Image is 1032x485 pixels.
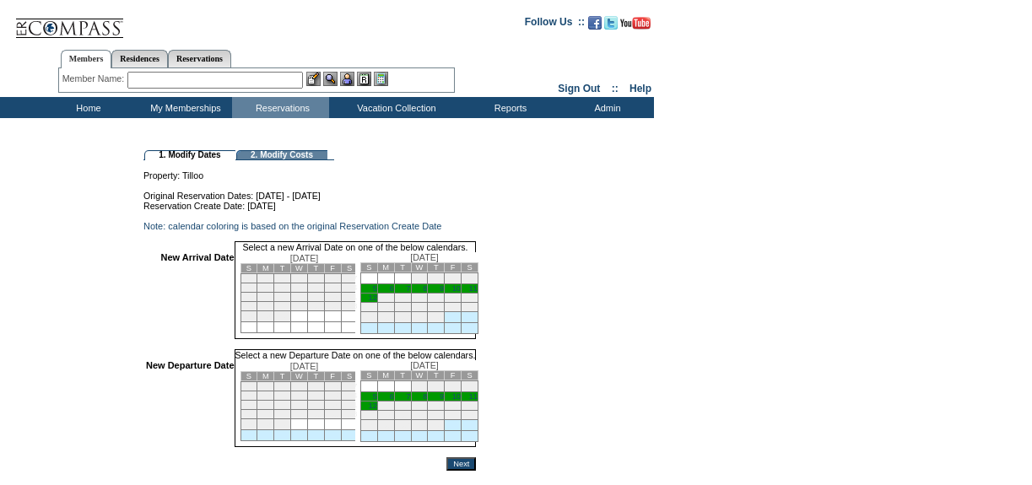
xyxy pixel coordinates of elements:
td: 21 [341,401,358,410]
td: Home [38,97,135,118]
td: 24 [445,303,462,312]
td: W [291,372,308,381]
td: Admin [557,97,654,118]
a: 6 [389,284,393,293]
td: W [411,263,428,272]
a: 7 [406,392,410,401]
td: 30 [428,312,445,323]
td: Property: Tilloo [143,160,476,181]
td: F [445,263,462,272]
td: Reservations [232,97,329,118]
td: 24 [445,411,462,420]
td: 28 [394,312,411,323]
td: F [324,372,341,381]
td: 14 [394,294,411,303]
td: 13 [324,283,341,293]
a: 9 [440,392,444,401]
td: 25 [291,410,308,419]
td: 17 [445,401,462,411]
td: 27 [377,312,394,323]
td: T [307,372,324,381]
td: 22 [240,302,257,311]
td: 12 [307,391,324,401]
td: T [274,372,291,381]
span: [DATE] [410,252,439,262]
td: F [445,371,462,380]
td: 19 [360,411,377,420]
td: 19 [307,293,324,302]
td: 1 [411,381,428,392]
td: My Memberships [135,97,232,118]
td: 17 [274,401,291,410]
a: Subscribe to our YouTube Channel [620,21,651,31]
a: Reservations [168,50,231,67]
td: 9 [257,283,274,293]
td: 11 [291,391,308,401]
td: 23 [257,410,274,419]
td: 15 [411,401,428,411]
td: 26 [307,302,324,311]
td: T [394,371,411,380]
td: 28 [341,410,358,419]
td: 22 [411,411,428,420]
td: W [291,264,308,273]
td: 31 [274,419,291,430]
td: S [240,372,257,381]
td: New Departure Date [146,360,235,447]
span: [DATE] [290,361,319,371]
td: 8 [240,283,257,293]
td: 26 [307,410,324,419]
td: 25 [291,302,308,311]
td: 15 [240,401,257,410]
td: T [274,264,291,273]
td: 1 [411,273,428,284]
td: 18 [462,294,478,303]
td: 16 [428,294,445,303]
td: M [377,371,394,380]
td: Select a new Arrival Date on one of the below calendars. [235,241,477,252]
td: 8 [240,391,257,401]
td: T [307,264,324,273]
td: 2. Modify Costs [236,150,327,160]
td: Reservation Create Date: [DATE] [143,201,476,211]
img: b_edit.gif [306,72,321,86]
td: 18 [462,401,478,411]
a: 6 [389,392,393,401]
td: 3 [274,274,291,283]
a: 11 [469,284,478,293]
td: 5 [307,382,324,391]
td: 3 [445,273,462,284]
td: 22 [411,303,428,312]
td: 25 [462,303,478,312]
td: 23 [428,303,445,312]
a: 10 [452,392,461,401]
div: Member Name: [62,72,127,86]
a: Help [629,83,651,94]
td: 4 [462,381,478,392]
td: S [462,263,478,272]
td: T [428,263,445,272]
td: 23 [428,411,445,420]
input: Next [446,457,476,471]
td: 21 [394,303,411,312]
img: Subscribe to our YouTube Channel [620,17,651,30]
a: 11 [469,392,478,401]
td: 10 [274,283,291,293]
img: Compass Home [14,4,124,39]
a: 12 [368,401,376,410]
td: T [428,371,445,380]
td: 20 [324,401,341,410]
td: 24 [274,302,291,311]
td: 9 [257,391,274,401]
td: 13 [324,391,341,401]
td: 7 [341,382,358,391]
td: Note: calendar coloring is based on the original Reservation Create Date [143,221,476,231]
a: Sign Out [558,83,600,94]
td: S [360,371,377,380]
td: S [360,263,377,272]
td: 2 [257,274,274,283]
td: 3 [445,381,462,392]
td: 17 [445,294,462,303]
td: 18 [291,401,308,410]
td: 26 [360,312,377,323]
